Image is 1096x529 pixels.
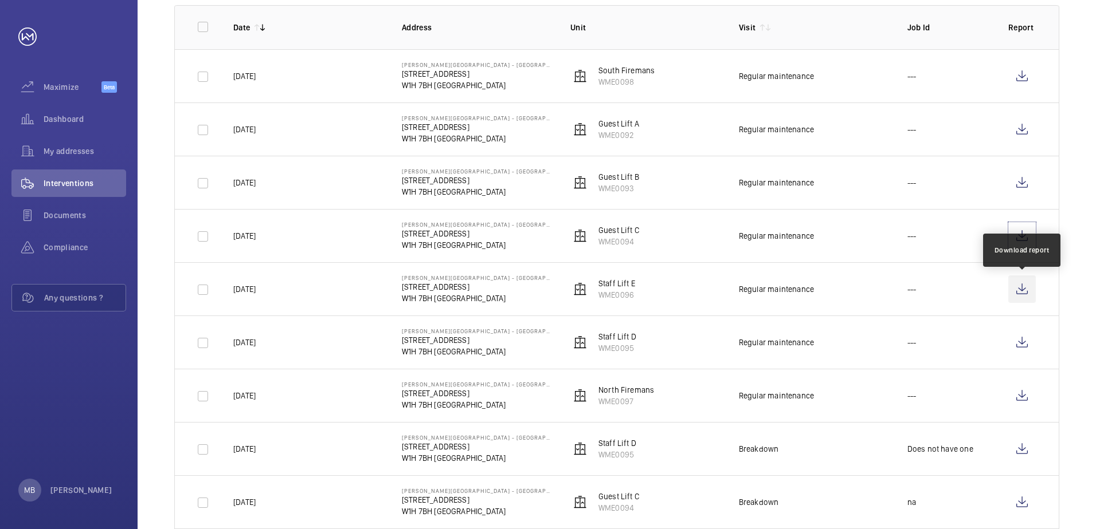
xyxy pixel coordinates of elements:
[402,133,552,144] p: W1H 7BH [GEOGRAPHIC_DATA]
[402,327,552,334] p: [PERSON_NAME][GEOGRAPHIC_DATA] - [GEOGRAPHIC_DATA]
[995,245,1050,255] div: Download report
[573,389,587,402] img: elevator.svg
[573,176,587,190] img: elevator.svg
[739,496,779,508] div: Breakdown
[907,443,973,455] p: Does not have one
[598,118,639,129] p: Guest Lift A
[598,224,639,236] p: Guest Lift C
[233,124,256,135] p: [DATE]
[739,230,814,242] div: Regular maintenance
[598,129,639,141] p: WME0092
[598,437,636,449] p: Staff Lift D
[233,70,256,82] p: [DATE]
[598,449,636,460] p: WME0095
[739,443,779,455] div: Breakdown
[233,496,256,508] p: [DATE]
[739,177,814,188] div: Regular maintenance
[44,113,126,125] span: Dashboard
[402,281,552,293] p: [STREET_ADDRESS]
[233,22,250,33] p: Date
[598,76,655,88] p: WME0098
[402,334,552,346] p: [STREET_ADDRESS]
[598,396,655,407] p: WME0097
[402,22,552,33] p: Address
[402,487,552,494] p: [PERSON_NAME][GEOGRAPHIC_DATA] - [GEOGRAPHIC_DATA]
[739,337,814,348] div: Regular maintenance
[233,443,256,455] p: [DATE]
[573,335,587,349] img: elevator.svg
[402,239,552,251] p: W1H 7BH [GEOGRAPHIC_DATA]
[233,177,256,188] p: [DATE]
[598,491,639,502] p: Guest Lift C
[573,69,587,83] img: elevator.svg
[402,293,552,304] p: W1H 7BH [GEOGRAPHIC_DATA]
[598,384,655,396] p: North Firemans
[402,399,552,410] p: W1H 7BH [GEOGRAPHIC_DATA]
[402,175,552,186] p: [STREET_ADDRESS]
[402,381,552,388] p: [PERSON_NAME][GEOGRAPHIC_DATA] - [GEOGRAPHIC_DATA]
[402,186,552,198] p: W1H 7BH [GEOGRAPHIC_DATA]
[402,452,552,464] p: W1H 7BH [GEOGRAPHIC_DATA]
[402,168,552,175] p: [PERSON_NAME][GEOGRAPHIC_DATA] - [GEOGRAPHIC_DATA]
[50,484,112,496] p: [PERSON_NAME]
[402,68,552,80] p: [STREET_ADDRESS]
[598,342,636,354] p: WME0095
[907,22,990,33] p: Job Id
[402,80,552,91] p: W1H 7BH [GEOGRAPHIC_DATA]
[44,242,126,253] span: Compliance
[402,346,552,357] p: W1H 7BH [GEOGRAPHIC_DATA]
[598,65,655,76] p: South Firemans
[573,229,587,243] img: elevator.svg
[44,210,126,221] span: Documents
[739,70,814,82] div: Regular maintenance
[402,494,552,506] p: [STREET_ADDRESS]
[907,70,917,82] p: ---
[907,283,917,295] p: ---
[907,230,917,242] p: ---
[402,441,552,452] p: [STREET_ADDRESS]
[598,502,639,514] p: WME0094
[101,81,117,93] span: Beta
[233,230,256,242] p: [DATE]
[24,484,35,496] p: MB
[573,495,587,509] img: elevator.svg
[1008,22,1036,33] p: Report
[233,337,256,348] p: [DATE]
[44,292,126,303] span: Any questions ?
[739,390,814,401] div: Regular maintenance
[739,22,756,33] p: Visit
[573,282,587,296] img: elevator.svg
[573,123,587,136] img: elevator.svg
[44,81,101,93] span: Maximize
[739,283,814,295] div: Regular maintenance
[907,124,917,135] p: ---
[907,337,917,348] p: ---
[598,183,639,194] p: WME0093
[907,177,917,188] p: ---
[598,331,636,342] p: Staff Lift D
[402,221,552,228] p: [PERSON_NAME][GEOGRAPHIC_DATA] - [GEOGRAPHIC_DATA]
[598,278,635,289] p: Staff Lift E
[402,121,552,133] p: [STREET_ADDRESS]
[402,115,552,121] p: [PERSON_NAME][GEOGRAPHIC_DATA] - [GEOGRAPHIC_DATA]
[402,434,552,441] p: [PERSON_NAME][GEOGRAPHIC_DATA] - [GEOGRAPHIC_DATA]
[739,124,814,135] div: Regular maintenance
[233,390,256,401] p: [DATE]
[402,506,552,517] p: W1H 7BH [GEOGRAPHIC_DATA]
[570,22,721,33] p: Unit
[402,228,552,239] p: [STREET_ADDRESS]
[598,236,639,247] p: WME0094
[44,145,126,157] span: My addresses
[907,496,916,508] p: na
[573,442,587,456] img: elevator.svg
[598,289,635,301] p: WME0096
[907,390,917,401] p: ---
[598,171,639,183] p: Guest Lift B
[402,274,552,281] p: [PERSON_NAME][GEOGRAPHIC_DATA] - [GEOGRAPHIC_DATA]
[44,177,126,189] span: Interventions
[402,61,552,68] p: [PERSON_NAME][GEOGRAPHIC_DATA] - [GEOGRAPHIC_DATA]
[402,388,552,399] p: [STREET_ADDRESS]
[233,283,256,295] p: [DATE]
